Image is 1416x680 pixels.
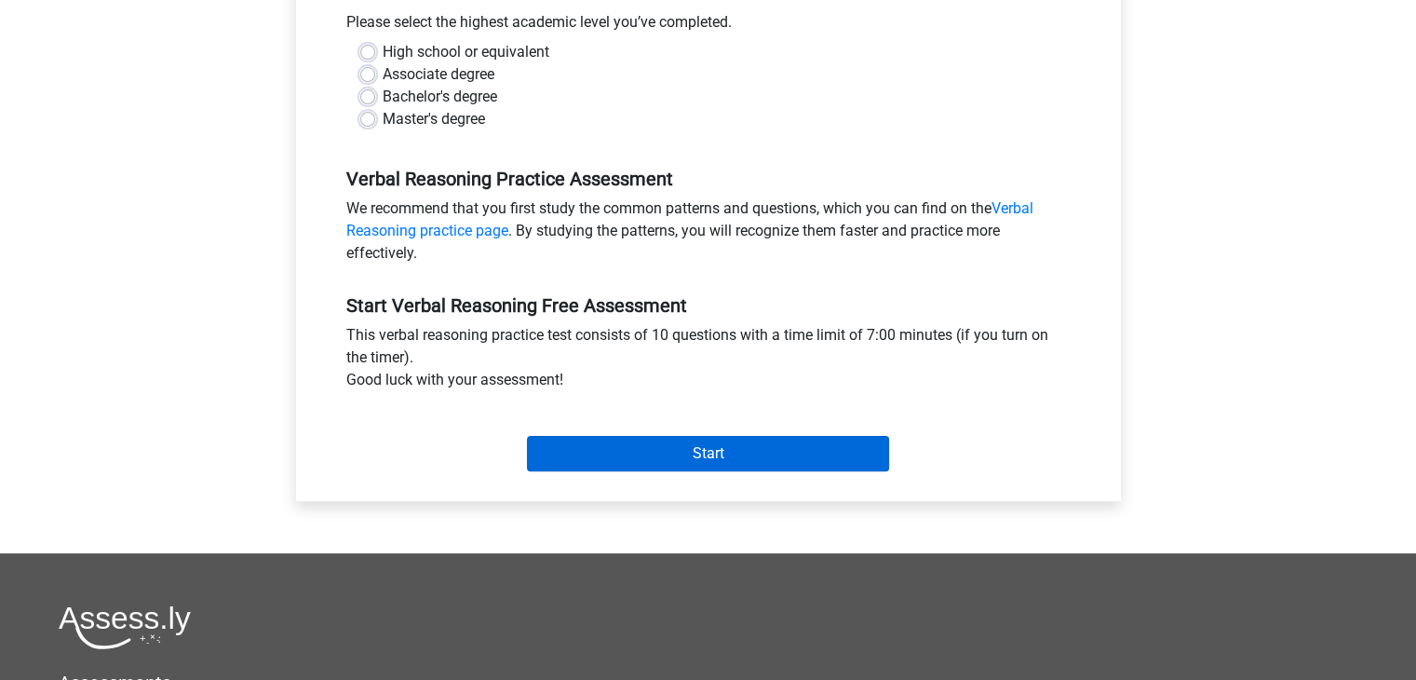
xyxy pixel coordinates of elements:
label: Bachelor's degree [383,86,497,108]
label: Associate degree [383,63,494,86]
h5: Start Verbal Reasoning Free Assessment [346,294,1071,317]
input: Start [527,436,889,471]
div: Please select the highest academic level you’ve completed. [332,11,1085,41]
label: High school or equivalent [383,41,549,63]
label: Master's degree [383,108,485,130]
h5: Verbal Reasoning Practice Assessment [346,168,1071,190]
img: Assessly logo [59,605,191,649]
div: We recommend that you first study the common patterns and questions, which you can find on the . ... [332,197,1085,272]
div: This verbal reasoning practice test consists of 10 questions with a time limit of 7:00 minutes (i... [332,324,1085,399]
